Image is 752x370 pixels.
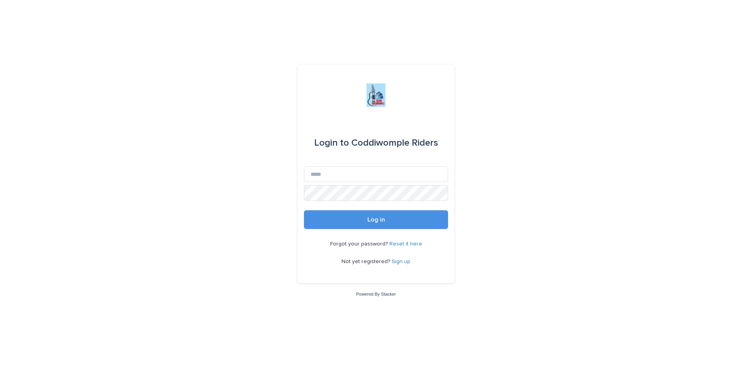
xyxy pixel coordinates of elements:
button: Log in [304,210,448,229]
span: Not yet registered? [342,259,392,264]
a: Reset it here [389,241,422,247]
a: Powered By Stacker [356,292,396,296]
span: Forgot your password? [330,241,389,247]
a: Sign up [392,259,410,264]
span: Log in [367,217,385,223]
span: Login to [314,138,349,148]
div: Coddiwomple Riders [314,132,438,154]
img: jxsLJbdS1eYBI7rVAS4p [367,83,385,107]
